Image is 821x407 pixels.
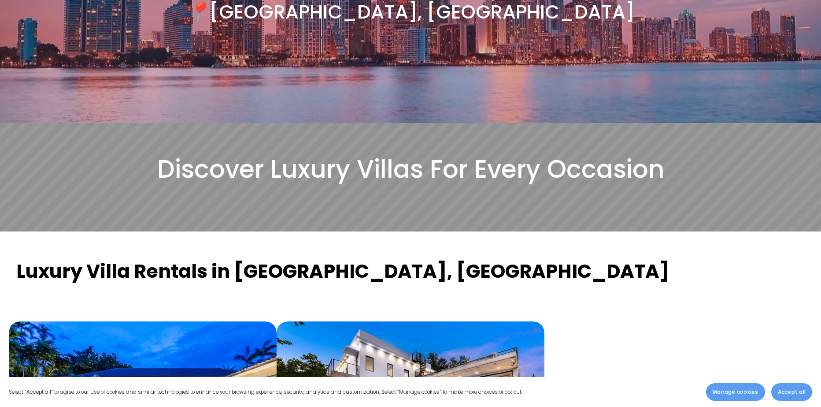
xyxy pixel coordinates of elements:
[778,388,806,396] span: Accept all
[706,383,765,401] button: Manage cookies
[771,383,812,401] button: Accept all
[9,388,522,397] p: Select “Accept all” to agree to our use of cookies and similar technologies to enhance your brows...
[16,258,669,284] strong: Luxury Villa Rentals in [GEOGRAPHIC_DATA], [GEOGRAPHIC_DATA]
[713,388,758,396] span: Manage cookies
[16,153,804,185] h2: Discover Luxury Villas For Every Occasion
